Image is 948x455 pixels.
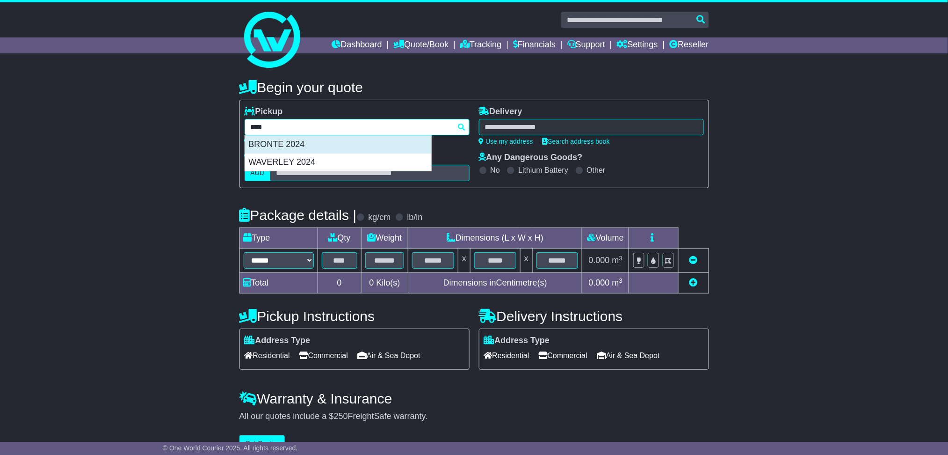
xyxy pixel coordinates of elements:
td: Dimensions in Centimetre(s) [408,273,582,294]
td: Volume [582,228,629,249]
a: Add new item [689,278,698,287]
span: 0 [369,278,374,287]
a: Dashboard [332,37,382,53]
span: 0.000 [589,278,610,287]
button: Get Quotes [239,435,285,452]
td: x [458,249,470,273]
div: BRONTE 2024 [245,136,431,154]
a: Quote/Book [393,37,449,53]
a: Search address book [543,138,610,145]
td: 0 [318,273,361,294]
span: 250 [334,411,348,421]
td: Type [239,228,318,249]
label: Lithium Battery [518,166,568,175]
label: kg/cm [368,213,391,223]
h4: Warranty & Insurance [239,391,709,406]
label: No [491,166,500,175]
a: Tracking [460,37,501,53]
a: Reseller [669,37,709,53]
label: AUD [245,165,271,181]
span: Commercial [539,348,587,363]
label: lb/in [407,213,422,223]
td: Weight [361,228,408,249]
sup: 3 [619,277,623,284]
typeahead: Please provide city [245,119,470,135]
td: Dimensions (L x W x H) [408,228,582,249]
span: Residential [245,348,290,363]
a: Settings [617,37,658,53]
h4: Pickup Instructions [239,308,470,324]
label: Delivery [479,107,522,117]
span: 0.000 [589,256,610,265]
h4: Delivery Instructions [479,308,709,324]
a: Support [567,37,605,53]
sup: 3 [619,255,623,262]
span: Air & Sea Depot [357,348,420,363]
label: Any Dangerous Goods? [479,153,583,163]
label: Address Type [245,336,311,346]
label: Address Type [484,336,550,346]
span: Air & Sea Depot [597,348,660,363]
h4: Package details | [239,207,357,223]
div: WAVERLEY 2024 [245,154,431,171]
td: x [520,249,532,273]
a: Use my address [479,138,533,145]
span: Commercial [299,348,348,363]
span: Residential [484,348,529,363]
a: Remove this item [689,256,698,265]
label: Pickup [245,107,283,117]
span: m [612,278,623,287]
h4: Begin your quote [239,80,709,95]
label: Other [587,166,606,175]
a: Financials [513,37,556,53]
td: Total [239,273,318,294]
td: Kilo(s) [361,273,408,294]
td: Qty [318,228,361,249]
span: © One World Courier 2025. All rights reserved. [163,444,298,452]
span: m [612,256,623,265]
div: All our quotes include a $ FreightSafe warranty. [239,411,709,422]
